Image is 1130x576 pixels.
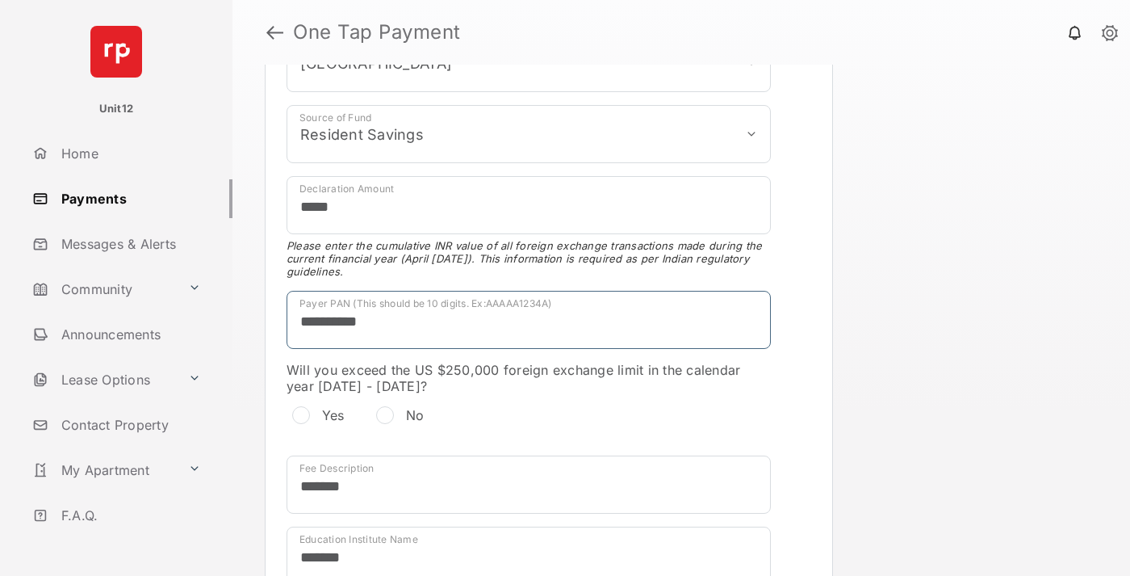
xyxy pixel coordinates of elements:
[287,239,771,278] span: Please enter the cumulative INR value of all foreign exchange transactions made during the curren...
[293,23,461,42] strong: One Tap Payment
[26,360,182,399] a: Lease Options
[26,406,232,444] a: Contact Property
[26,134,232,173] a: Home
[26,270,182,309] a: Community
[90,26,142,78] img: svg+xml;base64,PHN2ZyB4bWxucz0iaHR0cDovL3d3dy53My5vcmcvMjAwMC9zdmciIHdpZHRoPSI2NCIgaGVpZ2h0PSI2NC...
[322,407,345,423] label: Yes
[99,101,134,117] p: Unit12
[287,362,771,394] label: Will you exceed the US $250,000 foreign exchange limit in the calendar year [DATE] - [DATE]?
[26,451,182,490] a: My Apartment
[26,179,232,218] a: Payments
[26,225,232,263] a: Messages & Alerts
[406,407,425,423] label: No
[26,496,232,535] a: F.A.Q.
[26,315,232,354] a: Announcements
